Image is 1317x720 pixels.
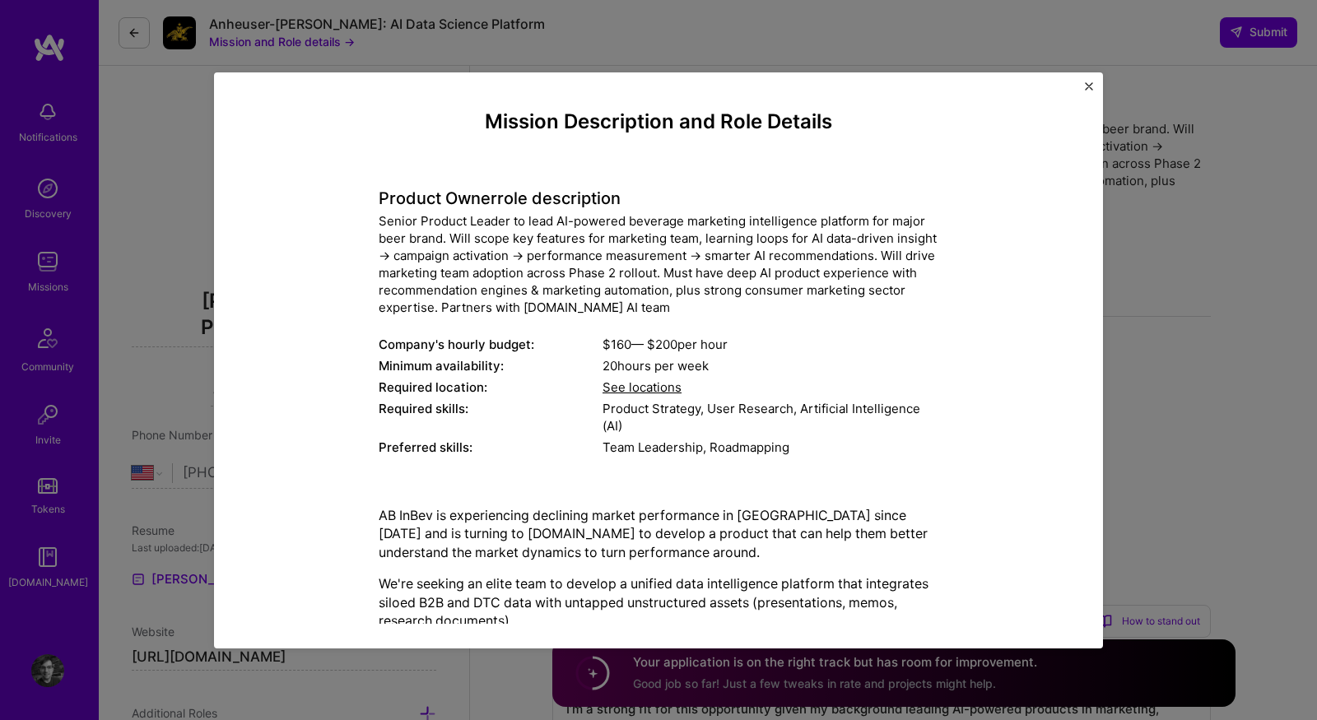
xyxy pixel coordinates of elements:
[379,379,603,396] div: Required location:
[379,400,603,434] div: Required skills:
[379,336,603,353] div: Company's hourly budget:
[379,357,603,374] div: Minimum availability:
[379,188,938,208] h4: Product Owner role description
[379,574,938,629] p: We're seeking an elite team to develop a unified data intelligence platform that integrates siloe...
[603,439,938,456] div: Team Leadership, Roadmapping
[379,212,938,316] div: Senior Product Leader to lead AI-powered beverage marketing intelligence platform for major beer ...
[603,400,938,434] div: Product Strategy, User Research, Artificial Intelligence (AI)
[603,379,682,395] span: See locations
[603,336,938,353] div: $ 160 — $ 200 per hour
[379,506,938,561] p: AB InBev is experiencing declining market performance in [GEOGRAPHIC_DATA] since [DATE] and is tu...
[379,439,603,456] div: Preferred skills:
[1085,82,1093,100] button: Close
[379,110,938,134] h4: Mission Description and Role Details
[603,357,938,374] div: 20 hours per week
